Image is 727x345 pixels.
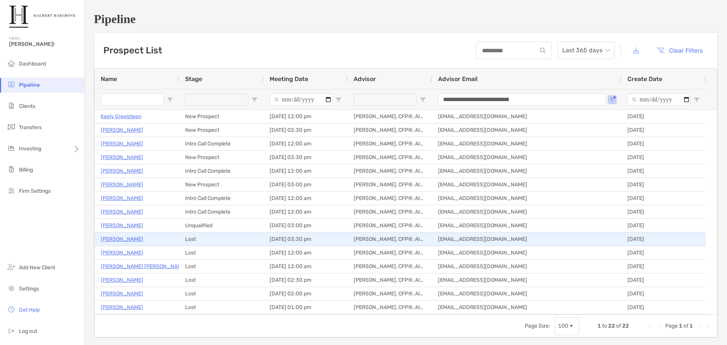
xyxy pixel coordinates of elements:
[101,194,143,203] p: [PERSON_NAME]
[432,123,621,137] div: [EMAIL_ADDRESS][DOMAIN_NAME]
[348,246,432,259] div: [PERSON_NAME], CFP®, AIF®
[420,97,426,103] button: Open Filter Menu
[598,323,601,329] span: 1
[264,151,348,164] div: [DATE] 03:30 pm
[616,323,621,329] span: of
[656,323,662,329] div: Previous Page
[7,165,16,174] img: billing icon
[354,75,376,83] span: Advisor
[621,137,706,150] div: [DATE]
[621,287,706,300] div: [DATE]
[179,205,264,219] div: Intro Call Complete
[432,301,621,314] div: [EMAIL_ADDRESS][DOMAIN_NAME]
[101,94,164,106] input: Name Filter Input
[179,151,264,164] div: New Prospect
[101,75,117,83] span: Name
[179,287,264,300] div: Lost
[348,110,432,123] div: [PERSON_NAME], CFP®, AIF®
[179,123,264,137] div: New Prospect
[19,103,35,109] span: Clients
[7,101,16,110] img: clients icon
[19,188,51,194] span: Firm Settings
[251,97,257,103] button: Open Filter Menu
[264,110,348,123] div: [DATE] 12:00 pm
[179,260,264,273] div: Lost
[621,110,706,123] div: [DATE]
[19,307,40,313] span: Get Help
[19,61,46,67] span: Dashboard
[432,273,621,287] div: [EMAIL_ADDRESS][DOMAIN_NAME]
[348,123,432,137] div: [PERSON_NAME], CFP®, AIF®
[647,323,653,329] div: First Page
[179,233,264,246] div: Lost
[7,262,16,272] img: add_new_client icon
[101,234,143,244] p: [PERSON_NAME]
[525,323,550,329] div: Page Size:
[179,219,264,232] div: Unqualified
[621,164,706,178] div: [DATE]
[179,110,264,123] div: New Prospect
[679,323,682,329] span: 1
[348,178,432,191] div: [PERSON_NAME], CFP®, AIF®
[264,273,348,287] div: [DATE] 02:30 pm
[348,273,432,287] div: [PERSON_NAME], CFP®, AIF®
[179,301,264,314] div: Lost
[335,97,342,103] button: Open Filter Menu
[185,75,202,83] span: Stage
[348,164,432,178] div: [PERSON_NAME], CFP®, AIF®
[101,166,143,176] a: [PERSON_NAME]
[665,323,678,329] span: Page
[438,75,477,83] span: Advisor Email
[101,207,143,217] a: [PERSON_NAME]
[348,205,432,219] div: [PERSON_NAME], CFP®, AIF®
[432,137,621,150] div: [EMAIL_ADDRESS][DOMAIN_NAME]
[432,260,621,273] div: [EMAIL_ADDRESS][DOMAIN_NAME]
[348,137,432,150] div: [PERSON_NAME], CFP®, AIF®
[179,192,264,205] div: Intro Call Complete
[432,233,621,246] div: [EMAIL_ADDRESS][DOMAIN_NAME]
[101,125,143,135] a: [PERSON_NAME]
[101,289,143,298] a: [PERSON_NAME]
[270,75,308,83] span: Meeting Date
[101,275,143,285] p: [PERSON_NAME]
[264,205,348,219] div: [DATE] 12:00 am
[608,323,615,329] span: 22
[627,75,662,83] span: Create Date
[7,326,16,335] img: logout icon
[101,248,143,258] a: [PERSON_NAME]
[621,192,706,205] div: [DATE]
[7,305,16,314] img: get-help icon
[432,164,621,178] div: [EMAIL_ADDRESS][DOMAIN_NAME]
[264,287,348,300] div: [DATE] 02:00 pm
[432,192,621,205] div: [EMAIL_ADDRESS][DOMAIN_NAME]
[101,139,143,148] p: [PERSON_NAME]
[101,153,143,162] a: [PERSON_NAME]
[7,59,16,68] img: dashboard icon
[602,323,607,329] span: to
[19,286,39,292] span: Settings
[19,124,42,131] span: Transfers
[179,137,264,150] div: Intro Call Complete
[348,233,432,246] div: [PERSON_NAME], CFP®, AIF®
[264,192,348,205] div: [DATE] 12:00 am
[101,262,187,271] p: [PERSON_NAME] [PERSON_NAME]
[101,221,143,230] a: [PERSON_NAME]
[694,97,700,103] button: Open Filter Menu
[348,151,432,164] div: [PERSON_NAME], CFP®, AIF®
[432,110,621,123] div: [EMAIL_ADDRESS][DOMAIN_NAME]
[264,246,348,259] div: [DATE] 12:00 am
[621,151,706,164] div: [DATE]
[101,180,143,189] p: [PERSON_NAME]
[621,246,706,259] div: [DATE]
[555,317,579,335] div: Page Size
[179,273,264,287] div: Lost
[264,178,348,191] div: [DATE] 03:00 pm
[264,137,348,150] div: [DATE] 12:00 am
[101,112,141,121] p: Keely Gjeelsteen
